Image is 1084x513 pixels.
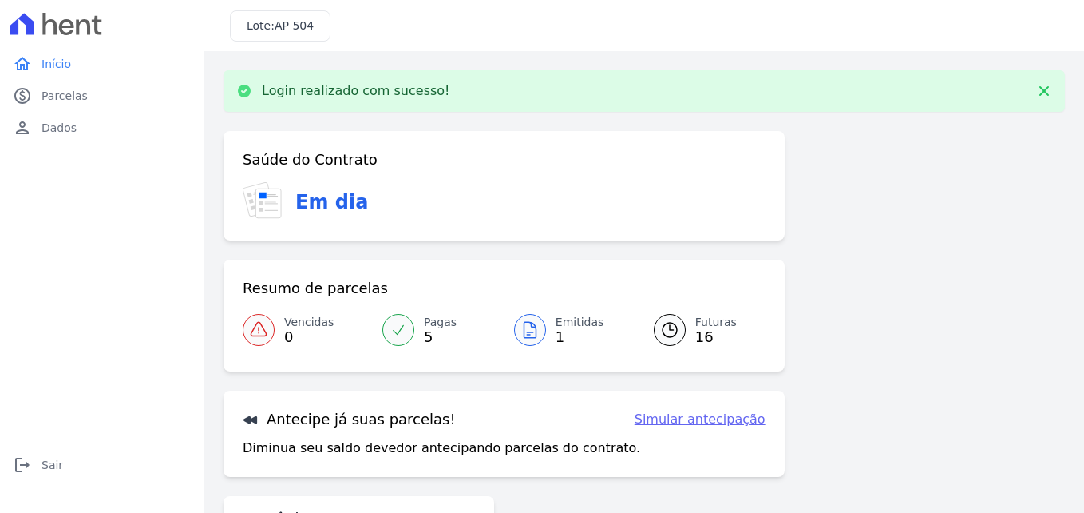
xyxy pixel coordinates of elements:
[243,150,378,169] h3: Saúde do Contrato
[13,118,32,137] i: person
[42,457,63,473] span: Sair
[295,188,368,217] h3: Em dia
[243,279,388,298] h3: Resumo de parcelas
[284,331,334,344] span: 0
[243,439,640,458] p: Diminua seu saldo devedor antecipando parcelas do contrato.
[262,83,450,99] p: Login realizado com sucesso!
[6,80,198,112] a: paidParcelas
[424,314,457,331] span: Pagas
[424,331,457,344] span: 5
[635,410,766,429] a: Simular antecipação
[243,410,456,429] h3: Antecipe já suas parcelas!
[13,54,32,74] i: home
[243,308,373,352] a: Vencidas 0
[275,19,314,32] span: AP 504
[6,48,198,80] a: homeInício
[373,308,504,352] a: Pagas 5
[695,314,737,331] span: Futuras
[13,455,32,475] i: logout
[635,308,766,352] a: Futuras 16
[42,88,88,104] span: Parcelas
[42,56,71,72] span: Início
[247,18,314,34] h3: Lote:
[42,120,77,136] span: Dados
[13,86,32,105] i: paid
[284,314,334,331] span: Vencidas
[504,308,635,352] a: Emitidas 1
[556,331,604,344] span: 1
[695,331,737,344] span: 16
[6,112,198,144] a: personDados
[6,449,198,481] a: logoutSair
[556,314,604,331] span: Emitidas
